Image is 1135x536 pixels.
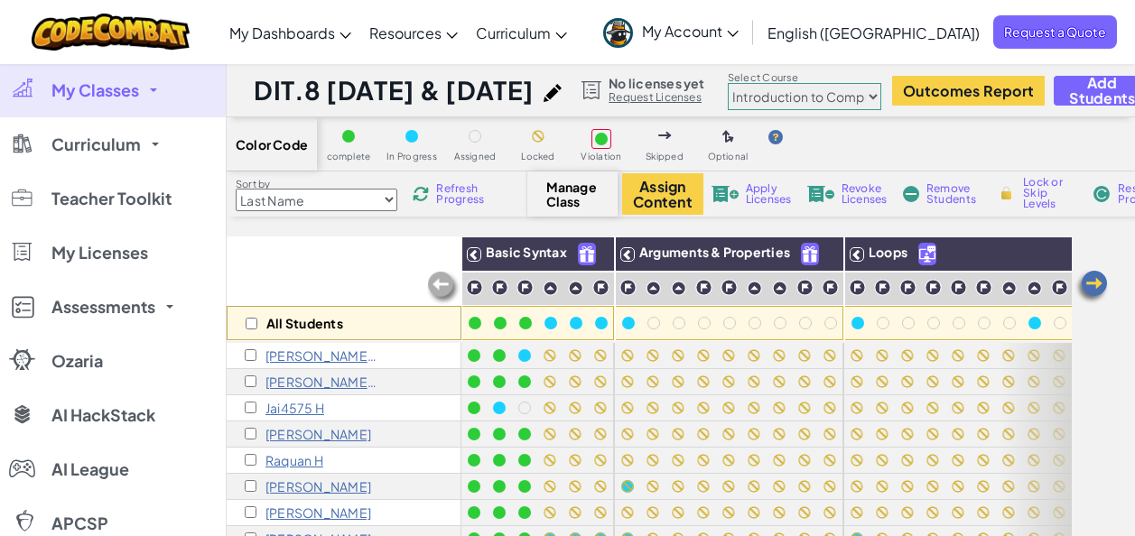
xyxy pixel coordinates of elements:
[369,23,442,42] span: Resources
[950,279,967,296] img: IconChallengeLevel.svg
[903,186,919,202] img: IconRemoveStudents.svg
[51,136,141,152] span: Curriculum
[413,186,429,202] img: IconReload.svg
[925,279,942,296] img: IconChallengeLevel.svg
[236,137,308,152] span: Color Code
[546,180,600,208] span: Manage Class
[1051,279,1068,296] img: IconChallengeLevel.svg
[360,8,467,57] a: Resources
[594,4,748,60] a: My Account
[671,281,686,296] img: IconPracticeLevel.svg
[32,14,190,51] img: CodeCombat logo
[265,505,371,520] p: nicholas j
[1027,281,1042,296] img: IconPracticeLevel.svg
[229,23,335,42] span: My Dashboards
[622,173,703,215] button: Assign Content
[802,244,818,264] img: IconFreeLevelv2.svg
[822,279,839,296] img: IconChallengeLevel.svg
[892,76,1045,106] button: Outcomes Report
[236,177,397,191] label: Sort by
[386,152,437,162] span: In Progress
[51,407,155,423] span: AI HackStack
[467,8,576,57] a: Curriculum
[712,186,739,202] img: IconLicenseApply.svg
[51,245,148,261] span: My Licenses
[796,279,814,296] img: IconChallengeLevel.svg
[975,279,992,296] img: IconChallengeLevel.svg
[581,152,621,162] span: Violation
[466,279,483,296] img: IconChallengeLevel.svg
[491,279,508,296] img: IconChallengeLevel.svg
[646,152,684,162] span: Skipped
[543,281,558,296] img: IconPracticeLevel.svg
[254,73,535,107] h1: DIT.8 [DATE] & [DATE]
[265,374,378,389] p: kiana c
[266,316,343,330] p: All Students
[746,183,792,205] span: Apply Licenses
[1023,177,1076,209] span: Lock or Skip Levels
[51,190,172,207] span: Teacher Toolkit
[516,279,534,296] img: IconChallengeLevel.svg
[1001,281,1017,296] img: IconPracticeLevel.svg
[603,18,633,48] img: avatar
[722,130,734,144] img: IconOptionalLevel.svg
[425,270,461,306] img: Arrow_Left_Inactive.png
[874,279,891,296] img: IconChallengeLevel.svg
[568,281,583,296] img: IconPracticeLevel.svg
[51,82,139,98] span: My Classes
[454,152,497,162] span: Assigned
[708,152,749,162] span: Optional
[579,244,595,264] img: IconFreeLevelv2.svg
[265,348,378,363] p: Anh B
[265,479,371,494] p: William H
[747,281,762,296] img: IconPracticeLevel.svg
[768,23,980,42] span: English ([GEOGRAPHIC_DATA])
[51,461,129,477] span: AI League
[849,279,866,296] img: IconChallengeLevel.svg
[646,281,661,296] img: IconPracticeLevel.svg
[1074,269,1110,305] img: Arrow_Left.png
[993,15,1117,49] a: Request a Quote
[658,132,672,139] img: IconSkippedLevel.svg
[639,244,790,260] span: Arguments & Properties
[51,299,155,315] span: Assessments
[544,84,562,102] img: iconPencil.svg
[220,8,360,57] a: My Dashboards
[265,427,371,441] p: Magdalena H
[486,244,567,260] span: Basic Syntax
[728,70,881,85] label: Select Course
[768,130,783,144] img: IconHint.svg
[265,401,324,415] p: Jai4575 H
[997,185,1016,201] img: IconLock.svg
[642,22,739,41] span: My Account
[476,23,551,42] span: Curriculum
[1069,75,1135,106] span: Add Students
[842,183,888,205] span: Revoke Licenses
[51,353,103,369] span: Ozaria
[619,279,637,296] img: IconChallengeLevel.svg
[609,76,704,90] span: No licenses yet
[609,90,704,105] a: Request Licenses
[758,8,989,57] a: English ([GEOGRAPHIC_DATA])
[869,244,907,260] span: Loops
[919,244,935,264] img: IconUnlockWithCall.svg
[899,279,916,296] img: IconChallengeLevel.svg
[521,152,554,162] span: Locked
[592,279,609,296] img: IconChallengeLevel.svg
[1093,186,1111,202] img: IconReset.svg
[327,152,371,162] span: complete
[721,279,738,296] img: IconChallengeLevel.svg
[695,279,712,296] img: IconChallengeLevel.svg
[436,183,492,205] span: Refresh Progress
[265,453,323,467] p: Raquan H
[926,183,981,205] span: Remove Students
[772,281,787,296] img: IconPracticeLevel.svg
[807,186,834,202] img: IconLicenseRevoke.svg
